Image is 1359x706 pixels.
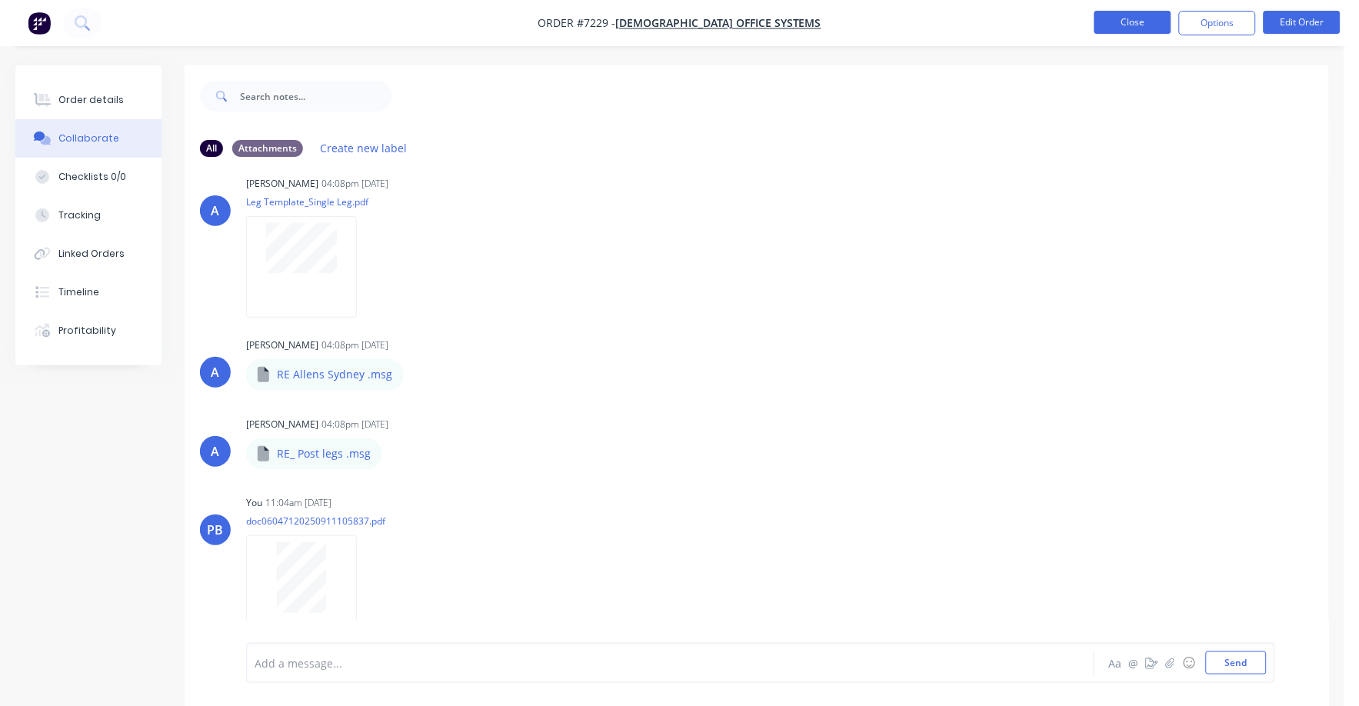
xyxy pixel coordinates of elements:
button: Aa [1106,654,1124,672]
button: Options [1179,11,1256,35]
div: All [200,140,223,157]
button: Close [1094,11,1171,34]
p: doc06047120250911105837.pdf [246,515,385,528]
p: Leg Template_Single Leg.pdf [246,195,372,208]
a: [DEMOGRAPHIC_DATA] Office Systems [615,16,821,31]
div: 04:08pm [DATE] [321,177,388,191]
div: Timeline [58,285,99,299]
input: Search notes... [240,81,392,112]
button: Checklists 0/0 [15,158,162,196]
div: A [212,363,220,381]
button: Send [1206,651,1267,674]
div: 11:04am [DATE] [265,496,331,510]
div: Collaborate [58,132,119,145]
div: 04:08pm [DATE] [321,338,388,352]
div: Attachments [232,140,303,157]
div: Tracking [58,208,101,222]
button: Create new label [312,138,415,158]
button: Linked Orders [15,235,162,273]
div: 04:08pm [DATE] [321,418,388,431]
div: Checklists 0/0 [58,170,126,184]
img: Factory [28,12,51,35]
button: Timeline [15,273,162,311]
p: RE Allens Sydney .msg [277,367,392,382]
div: [PERSON_NAME] [246,338,318,352]
div: A [212,442,220,461]
p: RE_ Post legs .msg [277,446,371,461]
span: Order #7229 - [538,16,615,31]
div: [PERSON_NAME] [246,177,318,191]
div: Linked Orders [58,247,125,261]
button: Collaborate [15,119,162,158]
button: Edit Order [1264,11,1341,34]
div: You [246,496,262,510]
button: @ [1124,654,1143,672]
div: PB [208,521,224,539]
div: Order details [58,93,124,107]
button: Tracking [15,196,162,235]
button: Profitability [15,311,162,350]
button: ☺ [1180,654,1198,672]
button: Order details [15,81,162,119]
div: [PERSON_NAME] [246,418,318,431]
div: A [212,201,220,220]
div: Profitability [58,324,116,338]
